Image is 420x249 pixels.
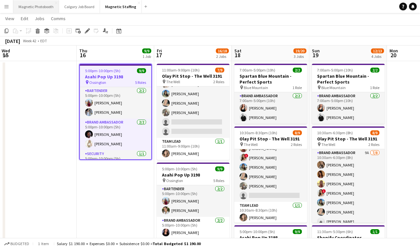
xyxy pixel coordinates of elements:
[293,68,302,72] span: 2/2
[40,38,47,43] div: EDT
[370,229,379,234] span: 1/1
[234,73,307,85] h3: Spartan Blue Mountain - Perfect Sports
[153,241,201,246] span: Total Budgeted $1 190.00
[240,229,275,234] span: 5:00pm-10:00pm (5h)
[234,136,307,142] h3: Olay Pit Stop - The Well 3191
[240,68,275,72] span: 7:00am-5:00pm (10h)
[5,16,14,21] span: View
[57,241,201,246] div: Salary $1 190.00 + Expenses $0.00 + Subsistence $0.00 =
[294,54,306,59] div: 3 Jobs
[234,235,307,241] h3: Asahi Pop Up 3198
[321,85,346,90] span: Blue Mountain
[13,0,59,13] button: Magnetic Photobooth
[234,48,241,54] span: Sat
[137,68,146,73] span: 9/9
[51,16,66,21] span: Comms
[166,178,183,183] span: Ossington
[32,14,47,23] a: Jobs
[311,51,320,59] span: 19
[317,229,353,234] span: 11:30am-5:30pm (6h)
[215,166,224,171] span: 9/9
[317,68,353,72] span: 7:00am-5:00pm (10h)
[48,14,68,23] a: Comms
[213,178,224,183] span: 5 Roles
[3,240,30,247] button: Budgeted
[234,92,307,124] app-card-role: Brand Ambassador2/27:00am-5:00pm (10h)[PERSON_NAME][PERSON_NAME]
[312,92,385,124] app-card-role: Brand Ambassador2/27:00am-5:00pm (10h)[PERSON_NAME][PERSON_NAME]
[321,142,335,147] span: The Well
[368,142,379,147] span: 2 Roles
[80,87,151,119] app-card-role: Bartender2/25:00pm-10:00pm (5h)[PERSON_NAME][PERSON_NAME]
[293,130,302,135] span: 8/9
[370,68,379,72] span: 2/2
[5,38,20,44] div: [DATE]
[80,150,151,172] app-card-role: Security1/15:00pm-10:00pm (5h)
[216,54,229,59] div: 2 Jobs
[317,130,353,135] span: 10:30am-6:30pm (8h)
[2,48,10,54] span: Wed
[36,241,51,246] span: 1 item
[89,80,106,85] span: Ossington
[312,64,385,124] app-job-card: 7:00am-5:00pm (10h)2/2Spartan Blue Mountain - Perfect Sports Blue Mountain1 RoleBrand Ambassador2...
[135,80,146,85] span: 5 Roles
[312,149,385,237] app-card-role: Brand Ambassador9A7/810:30am-6:30pm (8h)[PERSON_NAME][PERSON_NAME][PERSON_NAME]![PERSON_NAME][PER...
[234,64,307,124] app-job-card: 7:00am-5:00pm (10h)2/2Spartan Blue Mountain - Perfect Sports Blue Mountain1 RoleBrand Ambassador2...
[215,68,224,72] span: 7/9
[244,154,248,158] span: !
[312,235,385,241] h3: Shopify Coordinator
[370,130,379,135] span: 8/9
[292,85,302,90] span: 1 Role
[312,126,385,223] app-job-card: 10:30am-6:30pm (8h)8/9Olay Pit Stop - The Well 3191 The Well2 RolesBrand Ambassador9A7/810:30am-6...
[293,229,302,234] span: 9/9
[293,48,306,53] span: 19/20
[234,202,307,224] app-card-role: Team Lead1/110:30am-8:30pm (10h)[PERSON_NAME]
[78,51,87,59] span: 16
[3,14,17,23] a: View
[1,51,10,59] span: 15
[80,119,151,150] app-card-role: Brand Ambassador2/25:00pm-10:00pm (5h)[PERSON_NAME][PERSON_NAME]
[157,138,229,160] app-card-role: Team Lead1/111:00am-9:00pm (10h)[PERSON_NAME]
[213,79,224,84] span: 2 Roles
[216,48,229,53] span: 16/18
[162,68,200,72] span: 11:00am-9:00pm (10h)
[157,172,229,178] h3: Asahi Pop Up 3198
[234,114,307,202] app-card-role: [PERSON_NAME][PERSON_NAME][PERSON_NAME]![PERSON_NAME][PERSON_NAME][PERSON_NAME][PERSON_NAME]
[162,166,197,171] span: 5:00pm-10:00pm (5h)
[10,242,29,246] span: Budgeted
[240,130,277,135] span: 10:30am-8:30pm (10h)
[80,74,151,80] h3: Asahi Pop Up 3198
[21,16,28,21] span: Edit
[322,189,326,193] span: !
[142,48,151,53] span: 9/9
[21,38,38,43] span: Week 42
[35,16,44,21] span: Jobs
[59,0,100,13] button: Calgary Job Board
[371,48,384,53] span: 12/13
[157,64,229,160] app-job-card: 11:00am-9:00pm (10h)7/9Olay Pit Stop - The Well 3191 The Well2 Roles[PERSON_NAME][PERSON_NAME]![P...
[166,79,180,84] span: The Well
[157,48,162,54] span: Fri
[244,85,268,90] span: Blue Mountain
[156,51,162,59] span: 17
[157,185,229,217] app-card-role: Bartender2/25:00pm-10:00pm (5h)[PERSON_NAME][PERSON_NAME]
[389,51,398,59] span: 20
[244,142,258,147] span: The Well
[312,136,385,142] h3: Olay Pit Stop - The Well 3191
[371,54,384,59] div: 4 Jobs
[234,126,307,223] app-job-card: 10:30am-8:30pm (10h)8/9Olay Pit Stop - The Well 3191 The Well2 Roles[PERSON_NAME][PERSON_NAME][PE...
[18,14,31,23] a: Edit
[79,64,152,160] app-job-card: 5:00pm-10:00pm (5h)9/9Asahi Pop Up 3198 Ossington5 RolesBartender2/25:00pm-10:00pm (5h)[PERSON_NA...
[79,48,87,54] span: Thu
[157,217,229,248] app-card-role: Brand Ambassador2/25:00pm-10:00pm (5h)[PERSON_NAME][PERSON_NAME]
[157,50,229,138] app-card-role: [PERSON_NAME][PERSON_NAME]![PERSON_NAME][PERSON_NAME][PERSON_NAME][PERSON_NAME]
[389,48,398,54] span: Mon
[370,85,379,90] span: 1 Role
[100,0,142,13] button: Magnetic Staffing
[291,142,302,147] span: 2 Roles
[312,48,320,54] span: Sun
